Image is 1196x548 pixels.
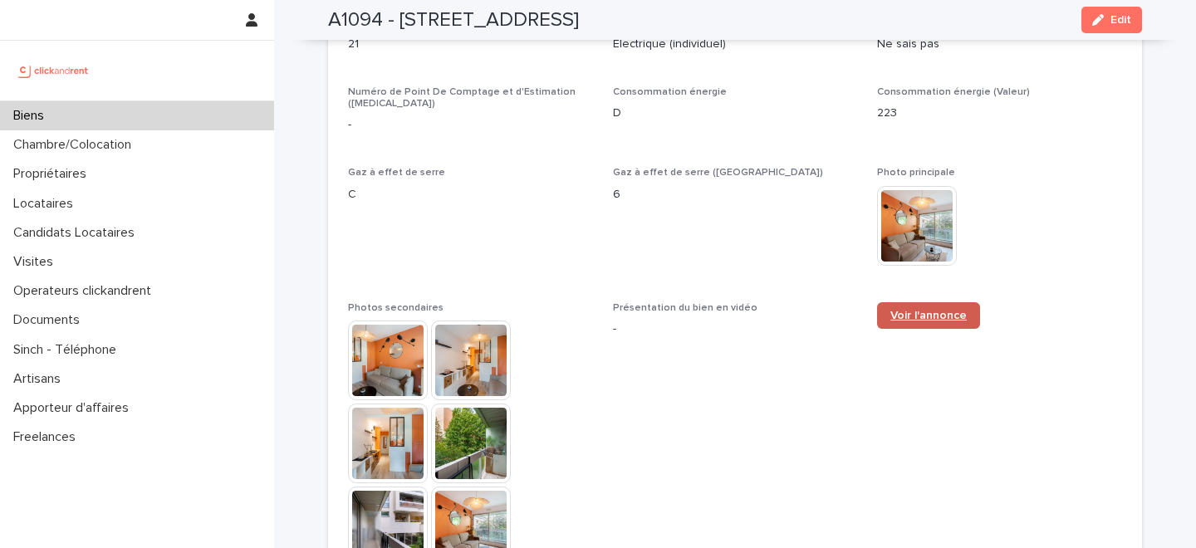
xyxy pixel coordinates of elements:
[7,137,145,153] p: Chambre/Colocation
[7,312,93,328] p: Documents
[877,168,955,178] span: Photo principale
[348,186,593,203] p: C
[890,310,967,321] span: Voir l'annonce
[7,225,148,241] p: Candidats Locataires
[7,429,89,445] p: Freelances
[1081,7,1142,33] button: Edit
[348,87,576,109] span: Numéro de Point De Comptage et d'Estimation ([MEDICAL_DATA])
[877,302,980,329] a: Voir l'annonce
[613,303,757,313] span: Présentation du bien en vidéo
[7,108,57,124] p: Biens
[348,36,593,53] p: 21
[348,303,444,313] span: Photos secondaires
[328,8,579,32] h2: A1094 - [STREET_ADDRESS]
[348,168,445,178] span: Gaz à effet de serre
[877,36,1122,53] p: Ne sais pas
[613,320,858,338] p: -
[7,400,142,416] p: Apporteur d'affaires
[877,105,1122,122] p: 223
[7,166,100,182] p: Propriétaires
[613,87,727,97] span: Consommation énergie
[13,54,94,87] img: UCB0brd3T0yccxBKYDjQ
[613,36,858,53] p: Electrique (individuel)
[613,186,858,203] p: 6
[7,371,74,387] p: Artisans
[7,342,130,358] p: Sinch - Téléphone
[877,87,1030,97] span: Consommation énergie (Valeur)
[348,116,593,134] p: -
[613,105,858,122] p: D
[1110,14,1131,26] span: Edit
[7,254,66,270] p: Visites
[7,196,86,212] p: Locataires
[613,168,823,178] span: Gaz à effet de serre ([GEOGRAPHIC_DATA])
[7,283,164,299] p: Operateurs clickandrent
